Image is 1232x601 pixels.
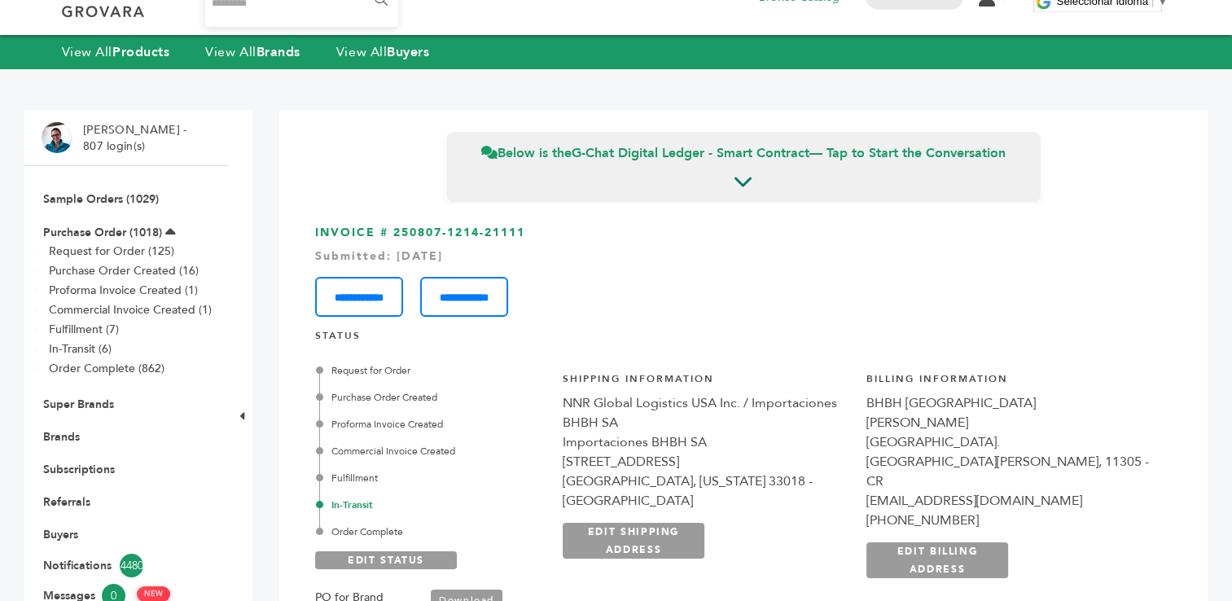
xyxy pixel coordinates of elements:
div: [GEOGRAPHIC_DATA], [US_STATE] 33018 - [GEOGRAPHIC_DATA] [563,472,850,511]
a: EDIT BILLING ADDRESS [866,542,1008,578]
strong: Buyers [387,43,429,61]
a: Proforma Invoice Created (1) [49,283,198,298]
div: [STREET_ADDRESS] [563,452,850,472]
div: Fulfillment [319,471,545,485]
div: Proforma Invoice Created [319,417,545,432]
div: BHBH [GEOGRAPHIC_DATA] [866,393,1154,413]
strong: Brands [256,43,300,61]
li: [PERSON_NAME] - 807 login(s) [83,122,191,154]
span: Below is the — Tap to Start the Conversation [481,144,1006,162]
a: EDIT STATUS [315,551,457,569]
a: View AllProducts [62,43,170,61]
a: Buyers [43,527,78,542]
a: View AllBrands [205,43,300,61]
a: Subscriptions [43,462,115,477]
div: In-Transit [319,498,545,512]
strong: Products [112,43,169,61]
div: Importaciones BHBH SA [563,432,850,452]
div: [PERSON_NAME] [866,413,1154,432]
div: [GEOGRAPHIC_DATA][PERSON_NAME], 11305 - CR [866,452,1154,491]
div: Commercial Invoice Created [319,444,545,458]
div: Submitted: [DATE] [315,248,1172,265]
div: NNR Global Logistics USA Inc. / Importaciones BHBH SA [563,393,850,432]
a: Purchase Order (1018) [43,225,162,240]
strong: G-Chat Digital Ledger - Smart Contract [572,144,809,162]
a: Request for Order (125) [49,243,174,259]
div: Purchase Order Created [319,390,545,405]
a: Order Complete (862) [49,361,164,376]
a: EDIT SHIPPING ADDRESS [563,523,704,559]
h4: Billing Information [866,372,1154,394]
h3: INVOICE # 250807-1214-21111 [315,225,1172,317]
a: Purchase Order Created (16) [49,263,199,279]
a: Referrals [43,494,90,510]
a: In-Transit (6) [49,341,112,357]
a: Super Brands [43,397,114,412]
a: Brands [43,429,80,445]
span: 4480 [120,554,143,577]
div: [GEOGRAPHIC_DATA]. [866,432,1154,452]
a: Notifications4480 [43,554,209,577]
div: Request for Order [319,363,545,378]
div: Order Complete [319,524,545,539]
h4: Shipping Information [563,372,850,394]
h4: STATUS [315,329,1172,351]
div: [PHONE_NUMBER] [866,511,1154,530]
a: Commercial Invoice Created (1) [49,302,212,318]
a: View AllBuyers [336,43,430,61]
div: [EMAIL_ADDRESS][DOMAIN_NAME] [866,491,1154,511]
a: Sample Orders (1029) [43,191,159,207]
a: Fulfillment (7) [49,322,119,337]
